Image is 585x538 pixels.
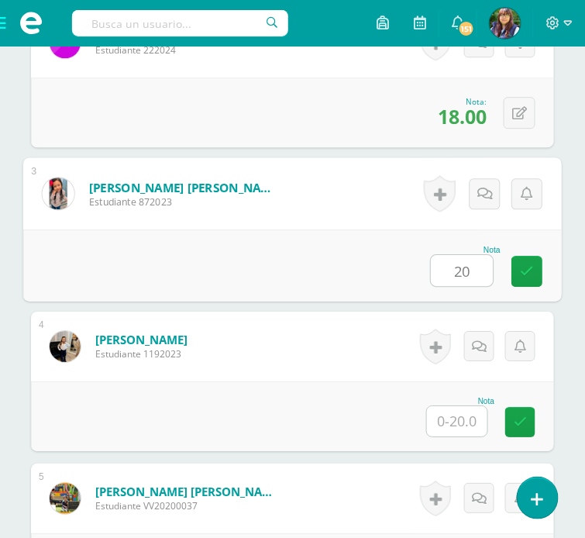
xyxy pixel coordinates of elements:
[72,10,288,36] input: Busca un usuario...
[95,499,281,512] span: Estudiante VV20200037
[438,103,487,129] span: 18.00
[431,255,493,286] input: 0-20.0
[426,397,494,405] div: Nota
[50,331,81,362] img: d78b6549696677419b3fd78dced0aafa.png
[42,178,74,209] img: 6712479e371d20625341159a43a78d4a.png
[427,406,487,436] input: 0-20.0
[438,96,487,107] div: Nota:
[89,195,280,209] span: Estudiante 872023
[95,332,188,347] a: [PERSON_NAME]
[95,43,281,57] span: Estudiante 222024
[430,246,501,254] div: Nota
[50,483,81,514] img: 13b498d166238e598d7ae667e8185a18.png
[490,8,521,39] img: d02f7b5d7dd3d7b9e4d2ee7bbdbba8a0.png
[458,20,475,37] span: 151
[95,484,281,499] a: [PERSON_NAME] [PERSON_NAME]
[95,347,188,360] span: Estudiante 1192023
[89,179,280,195] a: [PERSON_NAME] [PERSON_NAME]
